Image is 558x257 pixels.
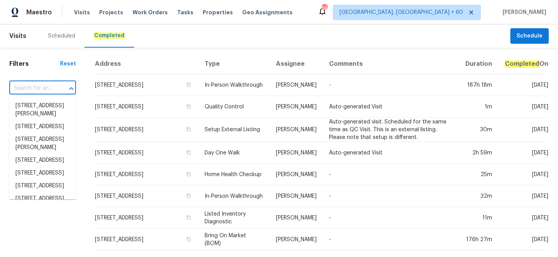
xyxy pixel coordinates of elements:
[517,31,542,41] span: Schedule
[459,142,498,164] td: 2h 59m
[198,185,270,207] td: In-Person Walkthrough
[498,96,549,118] td: [DATE]
[185,214,192,221] button: Copy Address
[95,96,199,118] td: [STREET_ADDRESS]
[323,207,459,229] td: -
[177,10,193,15] span: Tasks
[270,96,323,118] td: [PERSON_NAME]
[185,192,192,199] button: Copy Address
[323,185,459,207] td: -
[270,185,323,207] td: [PERSON_NAME]
[99,9,123,16] span: Projects
[95,185,199,207] td: [STREET_ADDRESS]
[498,185,549,207] td: [DATE]
[322,5,327,12] div: 594
[95,118,199,142] td: [STREET_ADDRESS]
[9,60,60,68] h1: Filters
[9,27,26,45] span: Visits
[95,207,199,229] td: [STREET_ADDRESS]
[323,142,459,164] td: Auto-generated Visit
[95,229,199,250] td: [STREET_ADDRESS]
[498,74,549,96] td: [DATE]
[242,9,293,16] span: Geo Assignments
[133,9,168,16] span: Work Orders
[9,133,76,154] li: [STREET_ADDRESS][PERSON_NAME]
[459,118,498,142] td: 30m
[459,207,498,229] td: 11m
[95,54,199,74] th: Address
[498,207,549,229] td: [DATE]
[459,74,498,96] td: 187h 18m
[198,207,270,229] td: Listed Inventory Diagnostic
[323,229,459,250] td: -
[510,28,549,44] button: Schedule
[270,164,323,185] td: [PERSON_NAME]
[95,74,199,96] td: [STREET_ADDRESS]
[498,229,549,250] td: [DATE]
[9,167,76,180] li: [STREET_ADDRESS]
[323,54,459,74] th: Comments
[185,149,192,156] button: Copy Address
[505,60,539,67] em: Completed
[9,82,54,94] input: Search for an address...
[48,32,75,40] div: Scheduled
[270,142,323,164] td: [PERSON_NAME]
[185,126,192,133] button: Copy Address
[459,229,498,250] td: 176h 27m
[323,118,459,142] td: Auto-generated visit. Scheduled for the same time as QC Visit. This is an external listing. Pleas...
[60,60,76,68] div: Reset
[9,154,76,167] li: [STREET_ADDRESS]
[498,118,549,142] td: [DATE]
[323,164,459,185] td: -
[339,9,463,16] span: [GEOGRAPHIC_DATA], [GEOGRAPHIC_DATA] + 60
[9,180,76,192] li: [STREET_ADDRESS]
[185,171,192,178] button: Copy Address
[9,120,76,133] li: [STREET_ADDRESS]
[323,96,459,118] td: Auto-generated Visit
[198,229,270,250] td: Bring On Market (BOM)
[9,99,76,120] li: [STREET_ADDRESS][PERSON_NAME]
[66,83,77,94] button: Close
[498,164,549,185] td: [DATE]
[270,54,323,74] th: Assignee
[26,9,52,16] span: Maestro
[185,236,192,243] button: Copy Address
[270,74,323,96] td: [PERSON_NAME]
[270,118,323,142] td: [PERSON_NAME]
[270,207,323,229] td: [PERSON_NAME]
[198,118,270,142] td: Setup External Listing
[9,192,76,213] li: [STREET_ADDRESS][PERSON_NAME]
[185,81,192,88] button: Copy Address
[74,9,90,16] span: Visits
[203,9,233,16] span: Properties
[198,164,270,185] td: Home Health Checkup
[95,142,199,164] td: [STREET_ADDRESS]
[185,103,192,110] button: Copy Address
[459,164,498,185] td: 25m
[498,142,549,164] td: [DATE]
[499,9,546,16] span: [PERSON_NAME]
[459,96,498,118] td: 1m
[323,74,459,96] td: -
[498,54,549,74] th: On
[198,74,270,96] td: In-Person Walkthrough
[198,142,270,164] td: Day One Walk
[198,54,270,74] th: Type
[270,229,323,250] td: [PERSON_NAME]
[95,164,199,185] td: [STREET_ADDRESS]
[459,185,498,207] td: 32m
[198,96,270,118] td: Quality Control
[459,54,498,74] th: Duration
[94,33,125,39] em: Completed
